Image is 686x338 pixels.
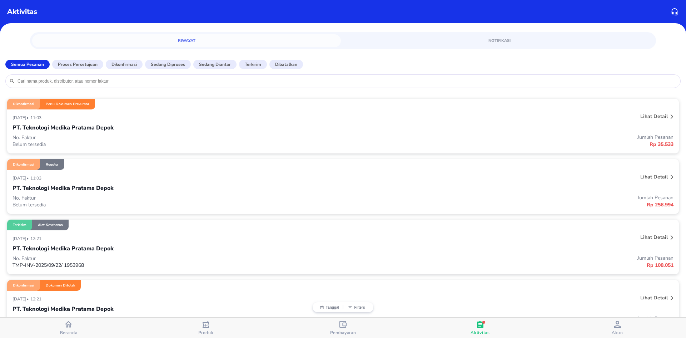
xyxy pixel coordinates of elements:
p: Jumlah Pesanan [343,134,673,141]
p: [DATE] • [13,236,30,241]
button: Tanggal [316,305,343,309]
span: Notifikasi [349,37,650,44]
p: Lihat detail [640,234,668,241]
p: TMP-INV-2025/09/22/ 1953968 [13,262,343,269]
p: Rp 108.051 [343,261,673,269]
button: Dibatalkan [269,60,303,69]
button: Produk [137,318,274,338]
p: Rp 256.994 [343,201,673,209]
button: Semua Pesanan [5,60,50,69]
a: Riwayat [32,34,341,47]
p: Lihat detail [640,294,668,301]
p: [DATE] • [13,115,30,121]
p: Belum tersedia [13,201,343,208]
button: Aktivitas [412,318,549,338]
p: Sedang diantar [199,61,231,68]
p: Lihat detail [640,113,668,120]
button: Sedang diproses [145,60,191,69]
button: Sedang diantar [193,60,237,69]
p: 11:03 [30,115,43,121]
p: [DATE] • [13,175,30,181]
button: Dikonfirmasi [106,60,143,69]
p: Dikonfirmasi [13,102,34,107]
button: Pembayaran [274,318,412,338]
p: Jumlah Pesanan [343,255,673,261]
p: Alat Kesehatan [38,222,63,227]
p: 11:03 [30,175,43,181]
span: Akun [612,330,623,335]
span: Produk [198,330,214,335]
p: Terkirim [13,222,26,227]
p: Reguler [46,162,59,167]
p: Lihat detail [640,173,668,180]
button: Filters [343,305,370,309]
p: PT. Teknologi Medika Pratama Depok [13,123,114,132]
div: simple tabs [30,32,656,47]
p: Dikonfirmasi [13,162,34,167]
p: Rp 35.533 [343,141,673,148]
span: Riwayat [36,37,337,44]
p: Proses Persetujuan [58,61,98,68]
button: Terkirim [239,60,267,69]
span: Aktivitas [471,330,489,335]
input: Cari nama produk, distributor, atau nomor faktur [17,78,677,84]
p: Dikonfirmasi [111,61,137,68]
p: Dikonfirmasi [13,283,34,288]
span: Beranda [60,330,78,335]
p: No. Faktur [13,315,343,322]
p: Dokumen Ditolak [46,283,75,288]
p: [DATE] • [13,296,30,302]
p: Belum tersedia [13,141,343,148]
span: Pembayaran [330,330,356,335]
p: Sedang diproses [151,61,185,68]
p: Jumlah Pesanan [343,315,673,322]
p: Perlu Dokumen Prekursor [46,102,89,107]
p: No. Faktur [13,255,343,262]
a: Notifikasi [345,34,654,47]
p: Dibatalkan [275,61,297,68]
button: Akun [549,318,686,338]
p: Aktivitas [7,6,37,17]
p: PT. Teknologi Medika Pratama Depok [13,184,114,192]
p: Jumlah Pesanan [343,194,673,201]
p: 12:21 [30,296,43,302]
p: Terkirim [245,61,261,68]
p: Semua Pesanan [11,61,44,68]
p: No. Faktur [13,134,343,141]
p: PT. Teknologi Medika Pratama Depok [13,244,114,253]
button: Proses Persetujuan [52,60,103,69]
p: No. Faktur [13,195,343,201]
p: 12:21 [30,236,43,241]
